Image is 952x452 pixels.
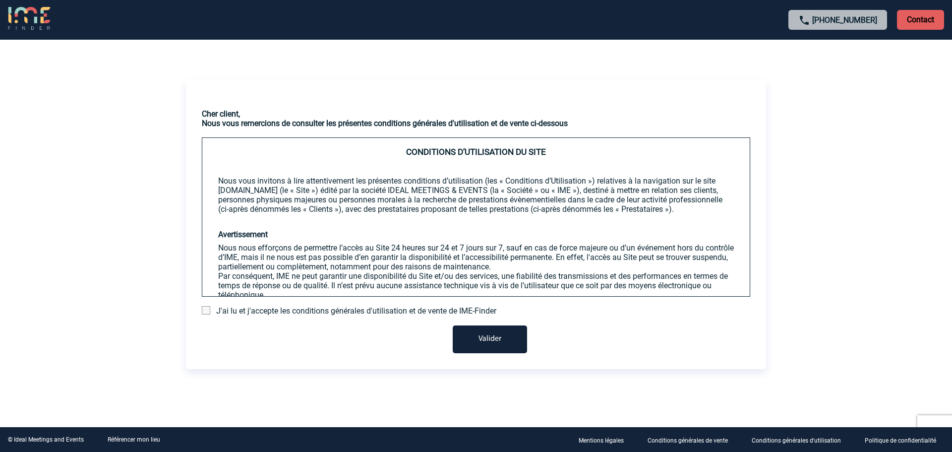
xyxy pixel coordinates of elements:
[216,306,496,316] span: J'ai lu et j'accepte les conditions générales d'utilisation et de vente de IME-Finder
[8,436,84,443] div: © Ideal Meetings and Events
[218,230,268,239] strong: Avertissement
[648,437,728,444] p: Conditions générales de vente
[406,147,546,157] span: CONDITIONS D’UTILISATION DU SITE
[812,15,877,25] a: [PHONE_NUMBER]
[453,325,527,353] button: Valider
[579,437,624,444] p: Mentions légales
[857,435,952,445] a: Politique de confidentialité
[897,10,944,30] p: Contact
[865,437,936,444] p: Politique de confidentialité
[744,435,857,445] a: Conditions générales d'utilisation
[640,435,744,445] a: Conditions générales de vente
[218,271,734,300] p: Par conséquent, IME ne peut garantir une disponibilité du Site et/ou des services, une fiabilité ...
[218,176,734,214] p: Nous vous invitons à lire attentivement les présentes conditions d’utilisation (les « Conditions ...
[571,435,640,445] a: Mentions légales
[218,243,734,271] p: Nous nous efforçons de permettre l’accès au Site 24 heures sur 24 et 7 jours sur 7, sauf en cas d...
[798,14,810,26] img: call-24-px.png
[752,437,841,444] p: Conditions générales d'utilisation
[108,436,160,443] a: Référencer mon lieu
[202,109,750,128] h3: Cher client, Nous vous remercions de consulter les présentes conditions générales d'utilisation e...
